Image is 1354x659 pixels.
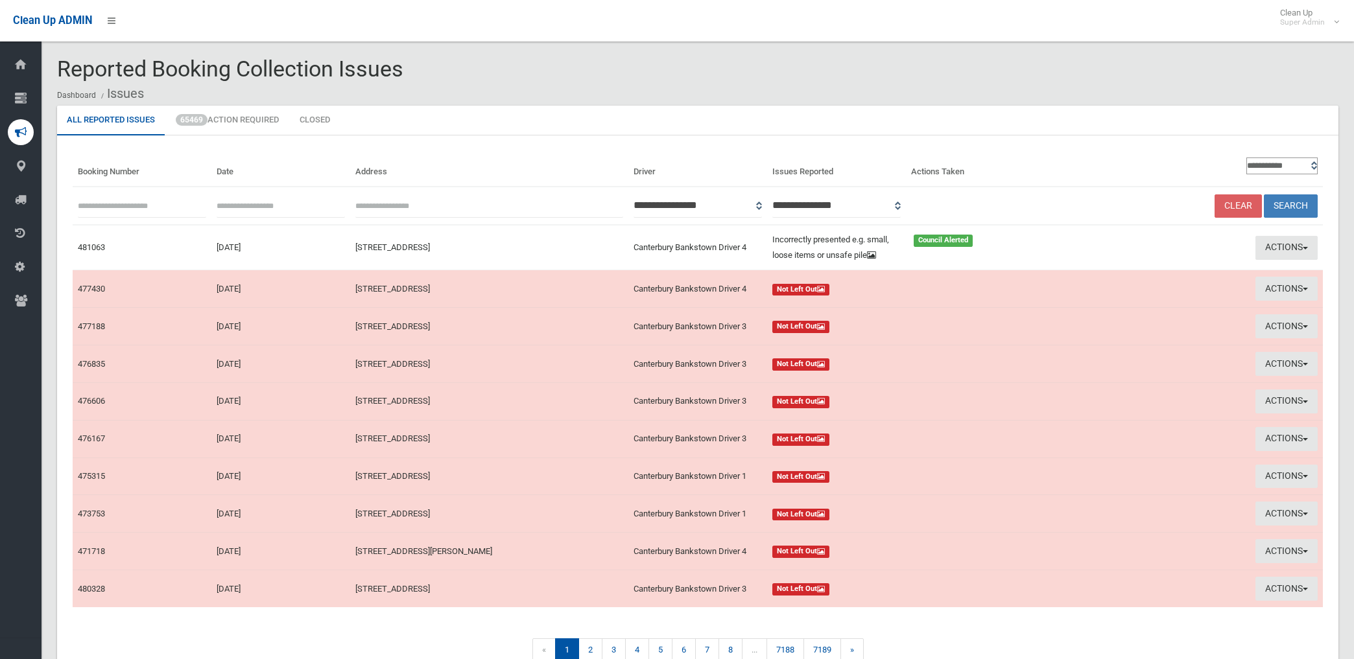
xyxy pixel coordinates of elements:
[772,506,1039,522] a: Not Left Out
[350,570,628,607] td: [STREET_ADDRESS]
[211,495,350,533] td: [DATE]
[78,434,105,443] a: 476167
[628,495,767,533] td: Canterbury Bankstown Driver 1
[350,345,628,383] td: [STREET_ADDRESS]
[1255,314,1318,338] button: Actions
[628,345,767,383] td: Canterbury Bankstown Driver 3
[1255,277,1318,301] button: Actions
[78,471,105,481] a: 475315
[166,106,289,135] a: 65469Action Required
[628,270,767,308] td: Canterbury Bankstown Driver 4
[772,284,829,296] span: Not Left Out
[1255,465,1318,489] button: Actions
[772,509,829,521] span: Not Left Out
[628,308,767,345] td: Canterbury Bankstown Driver 3
[57,91,96,100] a: Dashboard
[78,284,105,294] a: 477430
[772,468,1039,484] a: Not Left Out
[772,396,829,408] span: Not Left Out
[772,544,1039,559] a: Not Left Out
[176,114,208,126] span: 65469
[211,270,350,308] td: [DATE]
[772,431,1039,446] a: Not Left Out
[73,151,211,187] th: Booking Number
[350,420,628,457] td: [STREET_ADDRESS]
[211,457,350,495] td: [DATE]
[1264,194,1318,218] button: Search
[78,509,105,518] a: 473753
[211,570,350,607] td: [DATE]
[1215,194,1262,218] a: Clear
[914,235,973,247] span: Council Alerted
[78,584,105,594] a: 480328
[628,457,767,495] td: Canterbury Bankstown Driver 1
[772,546,829,558] span: Not Left Out
[57,56,403,82] span: Reported Booking Collection Issues
[772,356,1039,372] a: Not Left Out
[772,319,1039,334] a: Not Left Out
[628,533,767,570] td: Canterbury Bankstown Driver 4
[628,420,767,457] td: Canterbury Bankstown Driver 3
[78,242,105,252] a: 481063
[350,495,628,533] td: [STREET_ADDRESS]
[772,232,1039,263] a: Incorrectly presented e.g. small, loose items or unsafe pile Council Alerted
[906,151,1045,187] th: Actions Taken
[772,581,1039,597] a: Not Left Out
[350,270,628,308] td: [STREET_ADDRESS]
[1280,17,1325,27] small: Super Admin
[1255,236,1318,260] button: Actions
[772,358,829,371] span: Not Left Out
[350,382,628,420] td: [STREET_ADDRESS]
[628,225,767,270] td: Canterbury Bankstown Driver 4
[211,225,350,270] td: [DATE]
[350,533,628,570] td: [STREET_ADDRESS][PERSON_NAME]
[211,382,350,420] td: [DATE]
[290,106,340,135] a: Closed
[57,106,165,135] a: All Reported Issues
[350,151,628,187] th: Address
[78,359,105,369] a: 476835
[1255,577,1318,601] button: Actions
[772,393,1039,409] a: Not Left Out
[211,151,350,187] th: Date
[628,382,767,420] td: Canterbury Bankstown Driver 3
[1255,427,1318,451] button: Actions
[1255,539,1318,563] button: Actions
[350,457,628,495] td: [STREET_ADDRESS]
[211,308,350,345] td: [DATE]
[772,583,829,595] span: Not Left Out
[628,570,767,607] td: Canterbury Bankstown Driver 3
[1255,352,1318,376] button: Actions
[1274,8,1338,27] span: Clean Up
[628,151,767,187] th: Driver
[211,345,350,383] td: [DATE]
[350,225,628,270] td: [STREET_ADDRESS]
[13,14,92,27] span: Clean Up ADMIN
[78,396,105,406] a: 476606
[765,232,906,263] div: Incorrectly presented e.g. small, loose items or unsafe pile
[78,321,105,331] a: 477188
[211,420,350,457] td: [DATE]
[767,151,906,187] th: Issues Reported
[1255,502,1318,526] button: Actions
[98,82,144,106] li: Issues
[772,471,829,483] span: Not Left Out
[211,533,350,570] td: [DATE]
[772,321,829,333] span: Not Left Out
[78,546,105,556] a: 471718
[772,281,1039,297] a: Not Left Out
[772,434,829,446] span: Not Left Out
[1255,389,1318,413] button: Actions
[350,308,628,345] td: [STREET_ADDRESS]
